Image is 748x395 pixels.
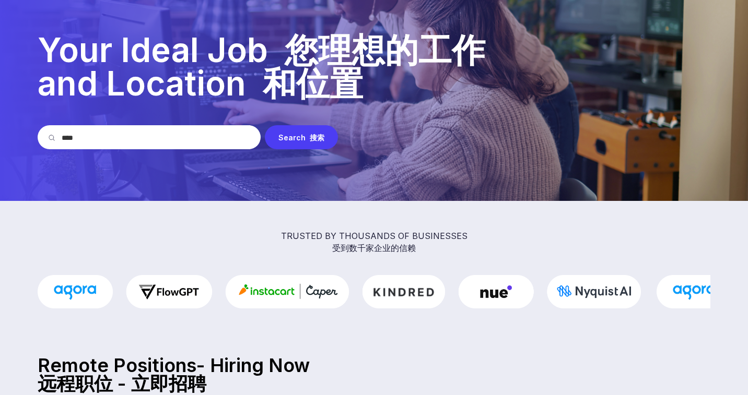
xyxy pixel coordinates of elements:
[263,63,363,103] font: 和位置
[332,243,416,253] font: 受到数千家企业的信赖
[38,372,206,395] font: 远程职位 - 立即招聘
[265,125,338,149] div: Search
[285,30,485,70] font: 您理想的工作
[310,133,324,142] font: 搜索
[38,33,710,100] p: Your Ideal Job and Location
